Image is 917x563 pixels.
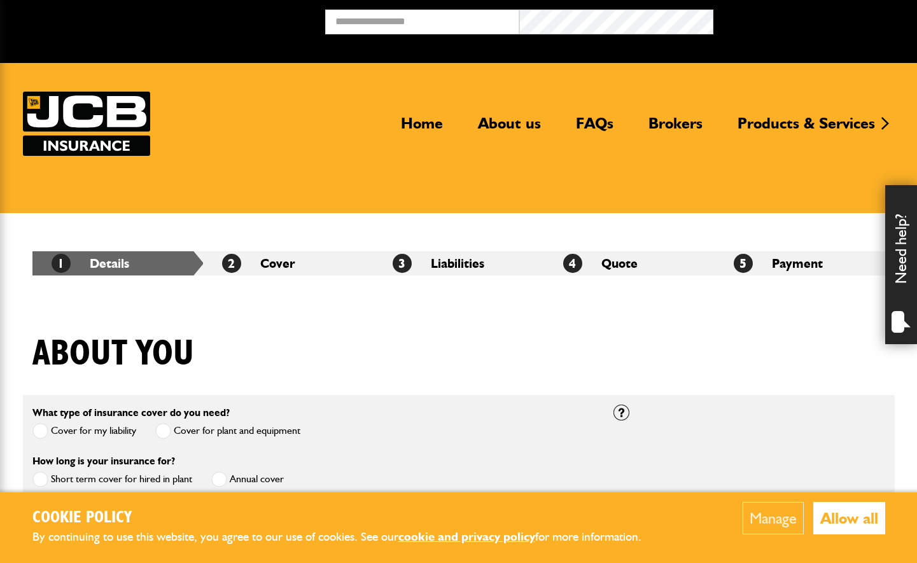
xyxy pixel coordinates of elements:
[374,251,544,275] li: Liabilities
[203,251,374,275] li: Cover
[155,423,300,439] label: Cover for plant and equipment
[52,254,71,273] span: 1
[393,254,412,273] span: 3
[885,185,917,344] div: Need help?
[32,251,203,275] li: Details
[32,508,662,528] h2: Cookie Policy
[734,254,753,273] span: 5
[23,92,150,156] img: JCB Insurance Services logo
[32,471,192,487] label: Short term cover for hired in plant
[32,408,230,418] label: What type of insurance cover do you need?
[222,254,241,273] span: 2
[728,114,885,143] a: Products & Services
[743,502,804,534] button: Manage
[32,423,136,439] label: Cover for my liability
[32,527,662,547] p: By continuing to use this website, you agree to our use of cookies. See our for more information.
[398,529,535,544] a: cookie and privacy policy
[32,456,175,466] label: How long is your insurance for?
[715,251,885,275] li: Payment
[391,114,452,143] a: Home
[713,10,907,29] button: Broker Login
[563,254,582,273] span: 4
[544,251,715,275] li: Quote
[813,502,885,534] button: Allow all
[639,114,712,143] a: Brokers
[32,333,194,375] h1: About you
[468,114,550,143] a: About us
[23,92,150,156] a: JCB Insurance Services
[211,471,284,487] label: Annual cover
[566,114,623,143] a: FAQs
